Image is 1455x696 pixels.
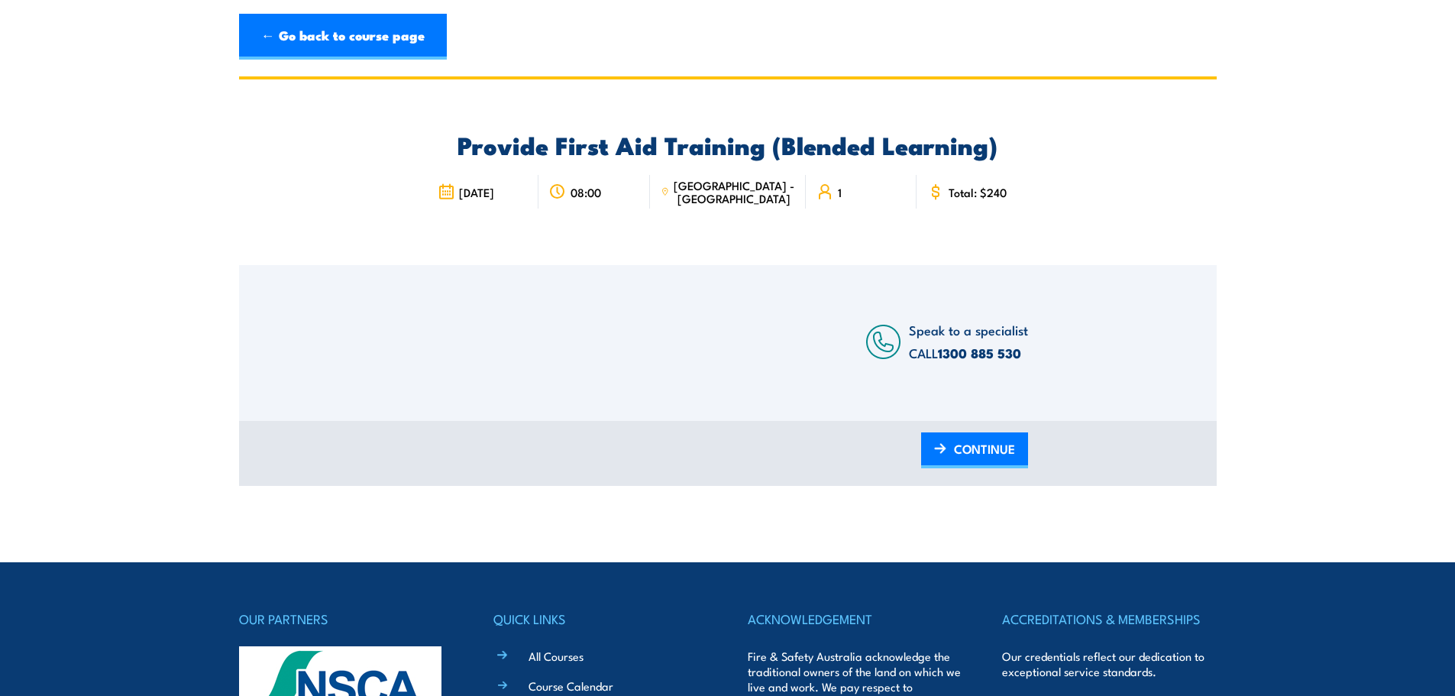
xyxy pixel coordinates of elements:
[529,678,613,694] a: Course Calendar
[239,608,453,630] h4: OUR PARTNERS
[949,186,1007,199] span: Total: $240
[938,343,1021,363] a: 1300 885 530
[529,648,584,664] a: All Courses
[1002,649,1216,679] p: Our credentials reflect our dedication to exceptional service standards.
[459,186,494,199] span: [DATE]
[954,429,1015,469] span: CONTINUE
[239,14,447,60] a: ← Go back to course page
[1002,608,1216,630] h4: ACCREDITATIONS & MEMBERSHIPS
[427,134,1028,155] h2: Provide First Aid Training (Blended Learning)
[921,432,1028,468] a: CONTINUE
[674,179,795,205] span: [GEOGRAPHIC_DATA] - [GEOGRAPHIC_DATA]
[838,186,842,199] span: 1
[748,608,962,630] h4: ACKNOWLEDGEMENT
[909,320,1028,362] span: Speak to a specialist CALL
[493,608,707,630] h4: QUICK LINKS
[571,186,601,199] span: 08:00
